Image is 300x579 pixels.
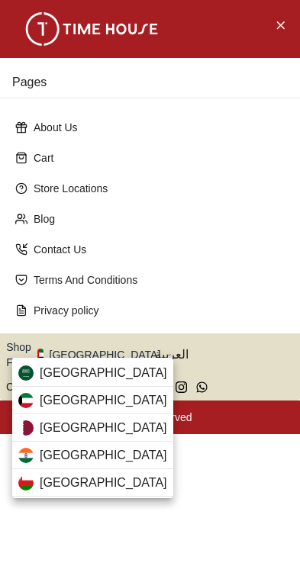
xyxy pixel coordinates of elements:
[40,446,167,465] span: [GEOGRAPHIC_DATA]
[40,364,167,382] span: [GEOGRAPHIC_DATA]
[18,448,34,463] img: India
[40,419,167,437] span: [GEOGRAPHIC_DATA]
[18,420,34,436] img: Qatar
[40,474,167,492] span: [GEOGRAPHIC_DATA]
[40,391,167,410] span: [GEOGRAPHIC_DATA]
[18,365,34,381] img: Saudi Arabia
[18,475,34,491] img: Oman
[18,393,34,408] img: Kuwait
